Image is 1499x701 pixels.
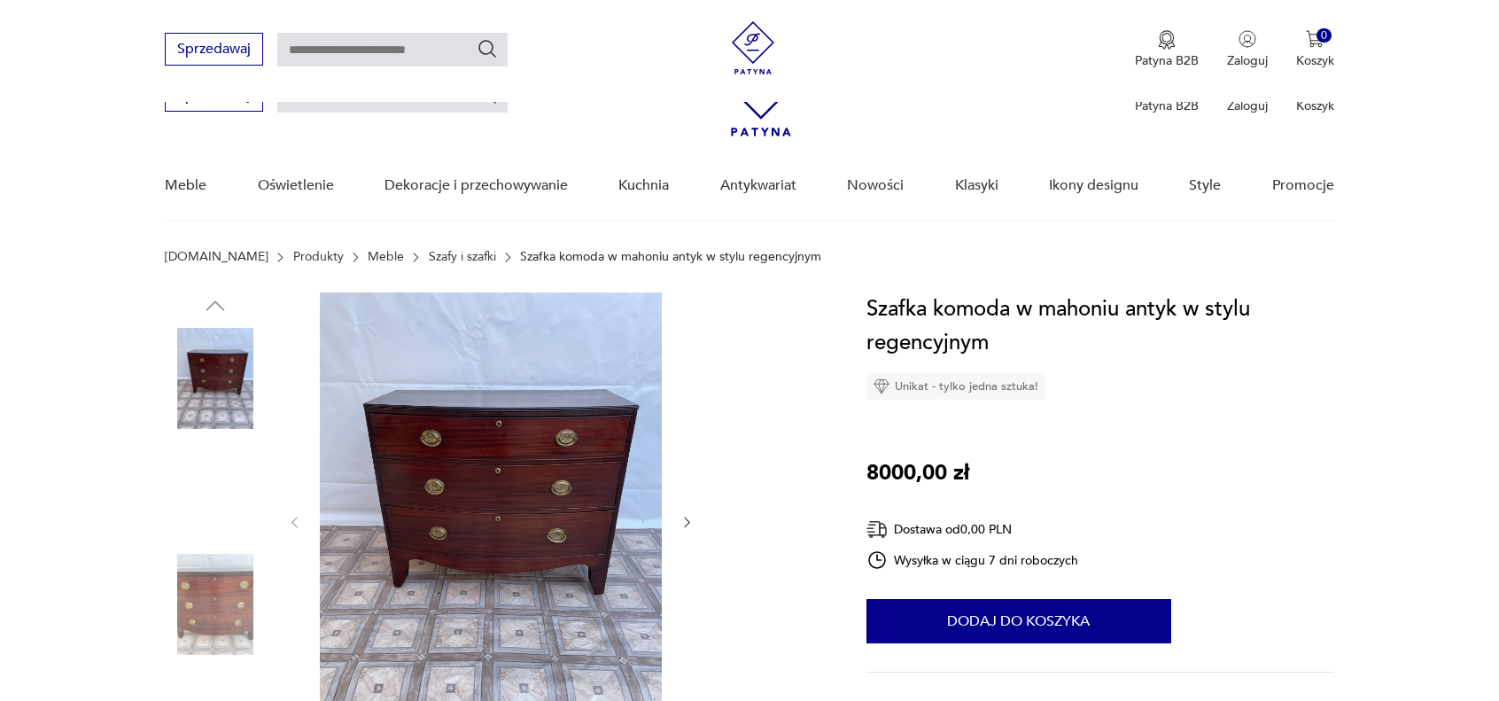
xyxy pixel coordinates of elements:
[1135,52,1199,69] p: Patyna B2B
[866,549,1079,571] div: Wysyłka w ciągu 7 dni roboczych
[847,152,904,220] a: Nowości
[866,518,888,541] img: Ikona dostawy
[165,328,266,429] img: Zdjęcie produktu Szafka komoda w mahoniu antyk w stylu regencyjnym
[165,90,263,103] a: Sprzedawaj
[1239,30,1256,48] img: Ikonka użytkownika
[293,250,344,264] a: Produkty
[520,250,821,264] p: Szafka komoda w mahoniu antyk w stylu regencyjnym
[1272,152,1334,220] a: Promocje
[1316,28,1332,43] div: 0
[866,292,1334,360] h1: Szafka komoda w mahoniu antyk w stylu regencyjnym
[165,33,263,66] button: Sprzedawaj
[165,441,266,542] img: Zdjęcie produktu Szafka komoda w mahoniu antyk w stylu regencyjnym
[1296,30,1334,69] button: 0Koszyk
[368,250,404,264] a: Meble
[618,152,669,220] a: Kuchnia
[866,373,1045,400] div: Unikat - tylko jedna sztuka!
[866,518,1079,541] div: Dostawa od 0,00 PLN
[1135,30,1199,69] a: Ikona medaluPatyna B2B
[1296,97,1334,114] p: Koszyk
[1227,52,1268,69] p: Zaloguj
[477,38,498,59] button: Szukaj
[1189,152,1221,220] a: Style
[1227,30,1268,69] button: Zaloguj
[866,599,1171,643] button: Dodaj do koszyka
[429,250,496,264] a: Szafy i szafki
[165,554,266,655] img: Zdjęcie produktu Szafka komoda w mahoniu antyk w stylu regencyjnym
[866,456,969,490] p: 8000,00 zł
[165,250,268,264] a: [DOMAIN_NAME]
[1306,30,1324,48] img: Ikona koszyka
[726,21,780,74] img: Patyna - sklep z meblami i dekoracjami vintage
[1227,97,1268,114] p: Zaloguj
[1158,30,1176,50] img: Ikona medalu
[165,44,263,57] a: Sprzedawaj
[874,378,889,394] img: Ikona diamentu
[165,152,206,220] a: Meble
[955,152,998,220] a: Klasyki
[384,152,568,220] a: Dekoracje i przechowywanie
[1135,97,1199,114] p: Patyna B2B
[720,152,796,220] a: Antykwariat
[258,152,334,220] a: Oświetlenie
[1296,52,1334,69] p: Koszyk
[1135,30,1199,69] button: Patyna B2B
[1049,152,1138,220] a: Ikony designu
